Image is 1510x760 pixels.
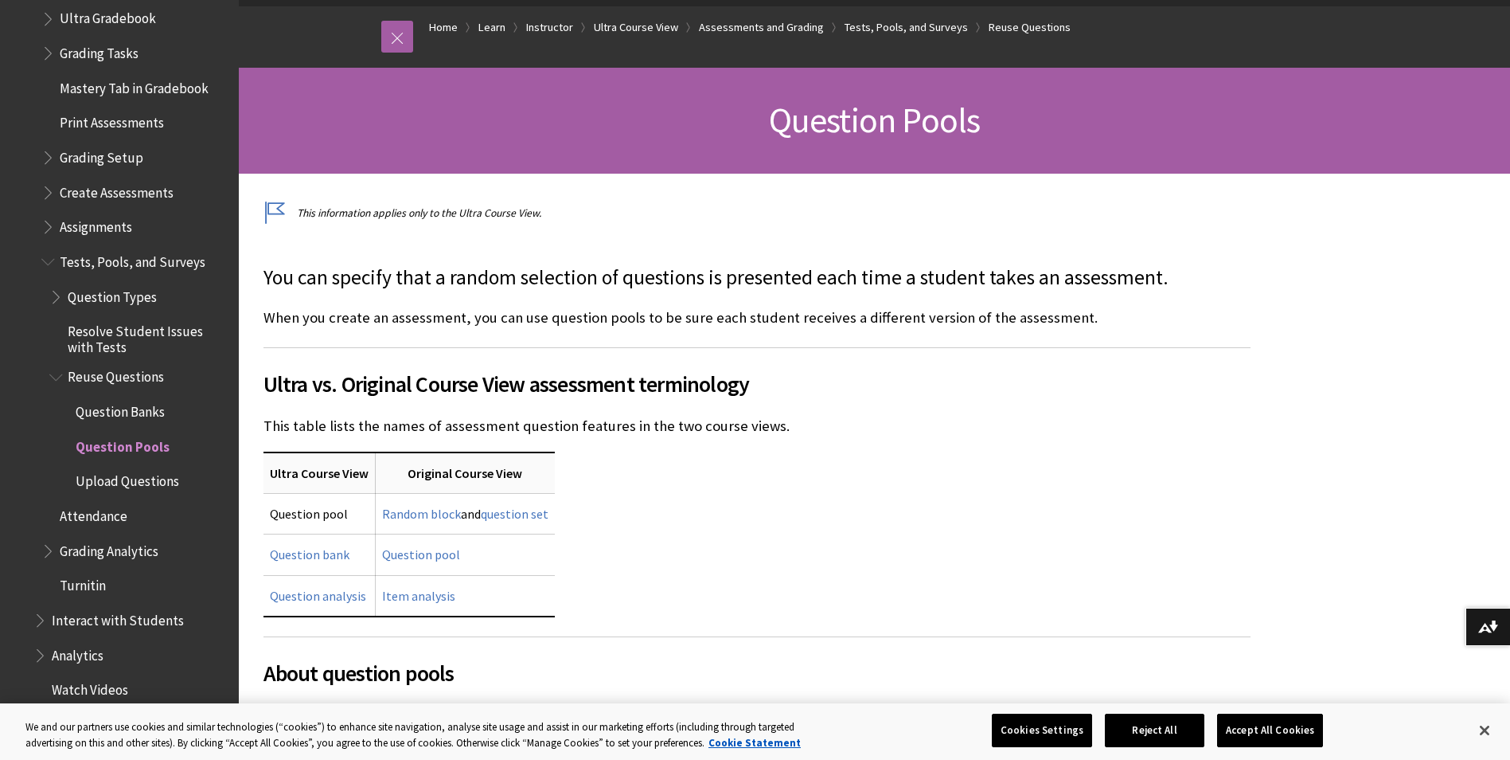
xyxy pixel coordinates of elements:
span: Question Banks [76,398,165,420]
a: Assessments and Grading [699,18,824,37]
a: Question analysis [270,588,366,605]
span: Grading Analytics [60,538,158,559]
td: and [375,493,555,534]
span: Create Assessments [60,179,174,201]
button: Close [1467,713,1502,748]
a: Question bank [270,546,349,563]
span: Print Assessments [60,110,164,131]
span: Assignments [60,214,132,235]
p: This table lists the names of assessment question features in the two course views. [263,416,1251,437]
th: Ultra Course View [263,452,376,494]
span: Grading Setup [60,144,143,166]
span: Question Pools [769,98,981,142]
p: You can specify that a random selection of questions is presented each time a student takes an as... [263,264,1251,292]
button: Cookies Settings [992,714,1092,747]
a: Learn [478,18,505,37]
span: Resolve Student Issues with Tests [68,318,228,355]
button: Accept All Cookies [1217,714,1323,747]
a: Question pool [382,546,460,563]
a: Instructor [526,18,573,37]
div: We and our partners use cookies and similar technologies (“cookies”) to enhance site navigation, ... [25,719,830,750]
a: Item analysis [382,588,455,605]
span: About question pools [263,656,1251,690]
a: Ultra Course View [594,18,678,37]
span: Tests, Pools, and Surveys [60,249,205,270]
span: Ultra Gradebook [60,6,156,27]
a: Tests, Pools, and Surveys [845,18,968,37]
a: Random block [382,506,461,523]
th: Original Course View [375,452,555,494]
a: Home [429,18,458,37]
span: Grading Tasks [60,40,139,61]
p: When you create an assessment, you can use question pools to be sure each student receives a diff... [263,308,1251,328]
button: Reject All [1105,714,1204,747]
span: Attendance [60,503,127,524]
span: Watch Videos [52,676,128,698]
span: Question Types [68,284,157,305]
a: More information about your privacy, opens in a new tab [708,736,801,750]
span: Question Pools [76,433,170,455]
span: Analytics [52,642,103,664]
a: Reuse Questions [989,18,1071,37]
span: Upload Questions [76,468,179,490]
p: This information applies only to the Ultra Course View. [263,206,1251,221]
td: Question pool [263,493,376,534]
span: Ultra vs. Original Course View assessment terminology [263,367,1251,401]
span: Turnitin [60,573,106,594]
span: Interact with Students [52,607,184,629]
span: Reuse Questions [68,364,164,386]
span: Mastery Tab in Gradebook [60,75,209,96]
a: question set [481,506,548,523]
